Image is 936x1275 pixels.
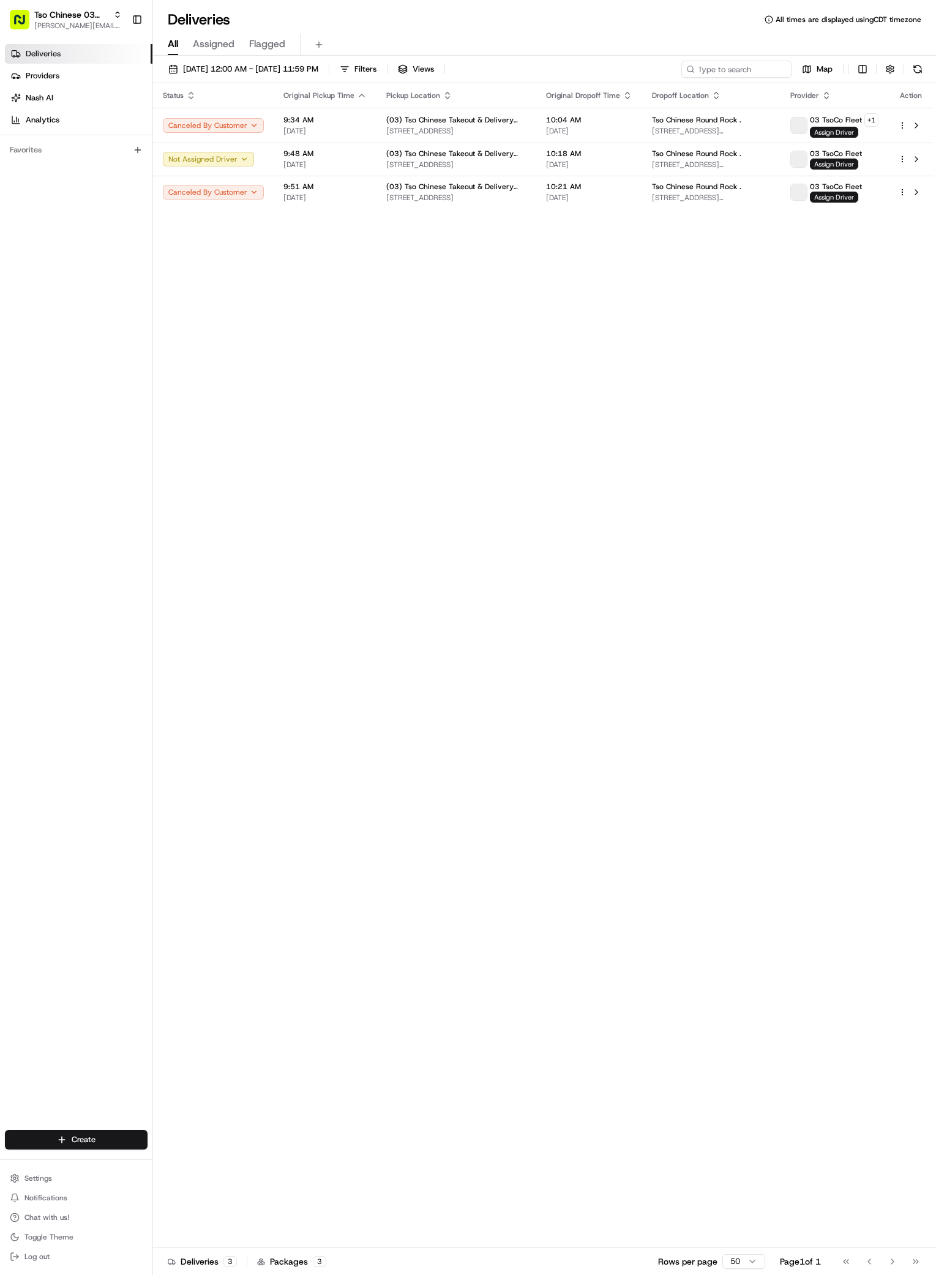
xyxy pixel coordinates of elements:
[5,66,152,86] a: Providers
[26,70,59,81] span: Providers
[34,9,108,21] button: Tso Chinese 03 TsoCo
[386,126,526,136] span: [STREET_ADDRESS]
[249,37,285,51] span: Flagged
[5,1209,148,1226] button: Chat with us!
[652,91,709,100] span: Dropoff Location
[546,182,632,192] span: 10:21 AM
[334,61,382,78] button: Filters
[283,126,367,136] span: [DATE]
[652,126,771,136] span: [STREET_ADDRESS][PERSON_NAME]
[72,1134,95,1145] span: Create
[283,160,367,170] span: [DATE]
[810,149,862,159] span: 03 TsoCo Fleet
[386,115,526,125] span: (03) Tso Chinese Takeout & Delivery TsoCo
[386,149,526,159] span: (03) Tso Chinese Takeout & Delivery TsoCo
[392,61,440,78] button: Views
[386,160,526,170] span: [STREET_ADDRESS]
[5,1170,148,1187] button: Settings
[546,126,632,136] span: [DATE]
[183,64,318,75] span: [DATE] 12:00 AM - [DATE] 11:59 PM
[168,10,230,29] h1: Deliveries
[5,140,148,160] div: Favorites
[34,21,122,31] button: [PERSON_NAME][EMAIL_ADDRESS][DOMAIN_NAME]
[26,92,53,103] span: Nash AI
[817,64,833,75] span: Map
[5,88,152,108] a: Nash AI
[386,182,526,192] span: (03) Tso Chinese Takeout & Delivery TsoCo
[24,1173,52,1183] span: Settings
[24,1213,69,1222] span: Chat with us!
[163,185,264,200] button: Canceled By Customer
[5,44,152,64] a: Deliveries
[776,15,921,24] span: All times are displayed using CDT timezone
[24,1193,67,1203] span: Notifications
[257,1255,326,1268] div: Packages
[780,1255,821,1268] div: Page 1 of 1
[546,160,632,170] span: [DATE]
[283,149,367,159] span: 9:48 AM
[652,160,771,170] span: [STREET_ADDRESS][PERSON_NAME]
[909,61,926,78] button: Refresh
[546,149,632,159] span: 10:18 AM
[193,37,234,51] span: Assigned
[652,115,741,125] span: Tso Chinese Round Rock .
[386,91,440,100] span: Pickup Location
[546,115,632,125] span: 10:04 AM
[26,48,61,59] span: Deliveries
[5,110,152,130] a: Analytics
[354,64,376,75] span: Filters
[413,64,434,75] span: Views
[810,159,858,170] span: Assign Driver
[313,1256,326,1267] div: 3
[810,192,858,203] span: Assign Driver
[223,1256,237,1267] div: 3
[546,193,632,203] span: [DATE]
[5,1130,148,1150] button: Create
[790,91,819,100] span: Provider
[163,118,264,133] button: Canceled By Customer
[283,193,367,203] span: [DATE]
[796,61,838,78] button: Map
[283,91,354,100] span: Original Pickup Time
[5,1248,148,1265] button: Log out
[24,1232,73,1242] span: Toggle Theme
[168,1255,237,1268] div: Deliveries
[163,61,324,78] button: [DATE] 12:00 AM - [DATE] 11:59 PM
[652,193,771,203] span: [STREET_ADDRESS][PERSON_NAME]
[810,127,858,138] span: Assign Driver
[163,91,184,100] span: Status
[546,91,620,100] span: Original Dropoff Time
[5,1228,148,1246] button: Toggle Theme
[658,1255,717,1268] p: Rows per page
[898,91,924,100] div: Action
[652,149,741,159] span: Tso Chinese Round Rock .
[26,114,59,125] span: Analytics
[810,182,862,192] span: 03 TsoCo Fleet
[283,182,367,192] span: 9:51 AM
[681,61,792,78] input: Type to search
[5,1189,148,1206] button: Notifications
[283,115,367,125] span: 9:34 AM
[168,37,178,51] span: All
[652,182,741,192] span: Tso Chinese Round Rock .
[386,193,526,203] span: [STREET_ADDRESS]
[810,115,862,125] span: 03 TsoCo Fleet
[864,113,878,127] button: +1
[5,5,127,34] button: Tso Chinese 03 TsoCo[PERSON_NAME][EMAIL_ADDRESS][DOMAIN_NAME]
[163,152,254,166] button: Not Assigned Driver
[24,1252,50,1262] span: Log out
